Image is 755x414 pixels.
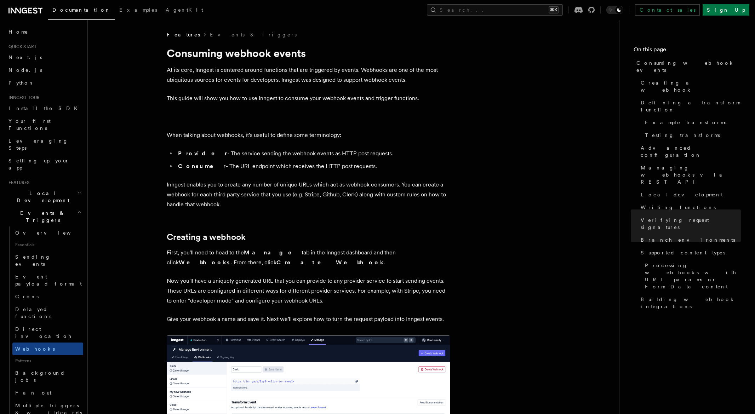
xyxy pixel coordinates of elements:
[638,96,741,116] a: Defining a transform function
[641,191,723,198] span: Local development
[634,45,741,57] h4: On this page
[6,207,83,226] button: Events & Triggers
[167,31,200,38] span: Features
[6,154,83,174] a: Setting up your app
[15,370,65,383] span: Background jobs
[636,59,741,74] span: Consuming webhook events
[167,248,450,268] p: First, you'll need to head to the tab in the Inngest dashboard and then click . From there, click .
[12,355,83,367] span: Patterns
[15,230,88,236] span: Overview
[12,226,83,239] a: Overview
[8,138,68,151] span: Leveraging Steps
[161,2,207,19] a: AgentKit
[641,164,741,185] span: Managing webhooks via REST API
[6,134,83,154] a: Leveraging Steps
[8,80,34,86] span: Python
[167,130,450,140] p: When talking about webhooks, it's useful to define some terminology:
[15,254,51,267] span: Sending events
[12,303,83,323] a: Delayed functions
[6,187,83,207] button: Local Development
[703,4,749,16] a: Sign Up
[642,129,741,142] a: Testing transforms
[638,188,741,201] a: Local development
[641,204,716,211] span: Writing functions
[641,144,741,159] span: Advanced configuration
[6,76,83,89] a: Python
[549,6,559,13] kbd: ⌘K
[6,102,83,115] a: Install the SDK
[12,251,83,270] a: Sending events
[6,95,40,100] span: Inngest tour
[167,180,450,209] p: Inngest enables you to create any number of unique URLs which act as webhook consumers. You can c...
[15,390,51,396] span: Fan out
[15,326,73,339] span: Direct invocation
[176,161,450,171] li: - The URL endpoint which receives the HTTP post requests.
[638,246,741,259] a: Supported content types
[641,217,741,231] span: Verifying request signatures
[641,79,741,93] span: Creating a webhook
[638,201,741,214] a: Writing functions
[642,116,741,129] a: Example transforms
[638,142,741,161] a: Advanced configuration
[427,4,563,16] button: Search...⌘K
[210,31,297,38] a: Events & Triggers
[15,346,55,352] span: Webhooks
[641,296,741,310] span: Building webhook integrations
[8,67,42,73] span: Node.js
[8,28,28,35] span: Home
[15,274,82,287] span: Event payload format
[178,150,227,157] strong: Provider
[6,115,83,134] a: Your first Functions
[6,209,77,224] span: Events & Triggers
[638,76,741,96] a: Creating a webhook
[167,93,450,103] p: This guide will show you how to use Inngest to consume your webhook events and trigger functions.
[12,239,83,251] span: Essentials
[167,276,450,306] p: Now you'll have a uniquely generated URL that you can provide to any provider service to start se...
[167,47,450,59] h1: Consuming webhook events
[634,57,741,76] a: Consuming webhook events
[166,7,203,13] span: AgentKit
[638,214,741,234] a: Verifying request signatures
[178,163,226,169] strong: Consumer
[176,149,450,159] li: - The service sending the webhook events as HTTP post requests.
[8,54,42,60] span: Next.js
[642,259,741,293] a: Processing webhooks with URL params or Form Data content
[645,262,741,290] span: Processing webhooks with URL params or Form Data content
[15,294,39,299] span: Crons
[641,99,741,113] span: Defining a transform function
[115,2,161,19] a: Examples
[638,293,741,313] a: Building webhook integrations
[8,105,82,111] span: Install the SDK
[167,314,450,324] p: Give your webhook a name and save it. Next we'll explore how to turn the request payload into Inn...
[12,323,83,343] a: Direct invocation
[6,51,83,64] a: Next.js
[6,44,36,50] span: Quick start
[645,119,726,126] span: Example transforms
[12,343,83,355] a: Webhooks
[638,161,741,188] a: Managing webhooks via REST API
[641,249,725,256] span: Supported content types
[606,6,623,14] button: Toggle dark mode
[276,259,384,266] strong: Create Webhook
[12,386,83,399] a: Fan out
[15,306,51,319] span: Delayed functions
[6,64,83,76] a: Node.js
[12,367,83,386] a: Background jobs
[6,190,77,204] span: Local Development
[12,290,83,303] a: Crons
[645,132,720,139] span: Testing transforms
[48,2,115,20] a: Documentation
[638,234,741,246] a: Branch environments
[12,270,83,290] a: Event payload format
[6,25,83,38] a: Home
[635,4,700,16] a: Contact sales
[6,180,29,185] span: Features
[244,249,302,256] strong: Manage
[52,7,111,13] span: Documentation
[179,259,231,266] strong: Webhooks
[167,232,246,242] a: Creating a webhook
[8,158,69,171] span: Setting up your app
[8,118,51,131] span: Your first Functions
[119,7,157,13] span: Examples
[167,65,450,85] p: At its core, Inngest is centered around functions that are triggered by events. Webhooks are one ...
